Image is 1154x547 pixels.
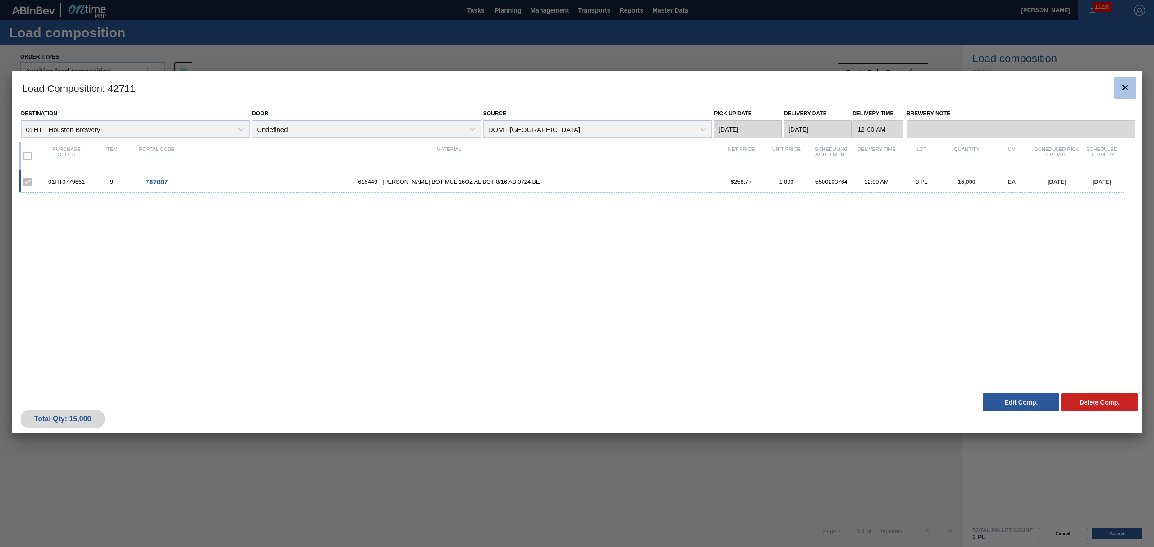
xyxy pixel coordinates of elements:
div: 3 PL [899,178,944,185]
div: 9 [89,178,134,185]
div: $258.77 [719,178,764,185]
label: Delivery Time [852,107,903,120]
label: Brewery Note [907,107,1136,120]
div: Scheduling Agreement [809,146,854,165]
div: 12:00 AM [854,178,899,185]
div: Item [89,146,134,165]
div: Net Price [719,146,764,165]
div: Scheduled Pick up Date [1034,146,1079,165]
span: EA [1008,178,1016,185]
div: Delivery Time [854,146,899,165]
div: UM [989,146,1034,165]
h3: Load Composition : 42711 [12,71,1143,105]
div: Quantity [944,146,989,165]
span: 787887 [146,178,168,186]
label: Destination [21,110,57,117]
button: Delete Comp. [1061,393,1138,411]
input: mm/dd/yyyy [714,120,782,138]
label: Door [252,110,268,117]
div: Total Qty: 15,000 [27,415,98,423]
button: Edit Comp. [983,393,1059,411]
div: Go to Order [134,178,179,186]
label: Delivery Date [784,110,826,117]
div: Lot [899,146,944,165]
span: 615449 - CARR BOT MUL 16OZ AL BOT 8/16 AB 0724 BE [179,178,719,185]
span: [DATE] [1047,178,1066,185]
input: mm/dd/yyyy [784,120,852,138]
div: Portal code [134,146,179,165]
label: Source [483,110,506,117]
span: [DATE] [1092,178,1111,185]
div: 01HT0779661 [44,178,89,185]
div: Scheduled Delivery [1079,146,1124,165]
div: Unit Price [764,146,809,165]
span: 15,000 [958,178,975,185]
div: Purchase order [44,146,89,165]
div: Material [179,146,719,165]
div: 1,000 [764,178,809,185]
label: Pick up Date [714,110,752,117]
div: 5500103764 [809,178,854,185]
